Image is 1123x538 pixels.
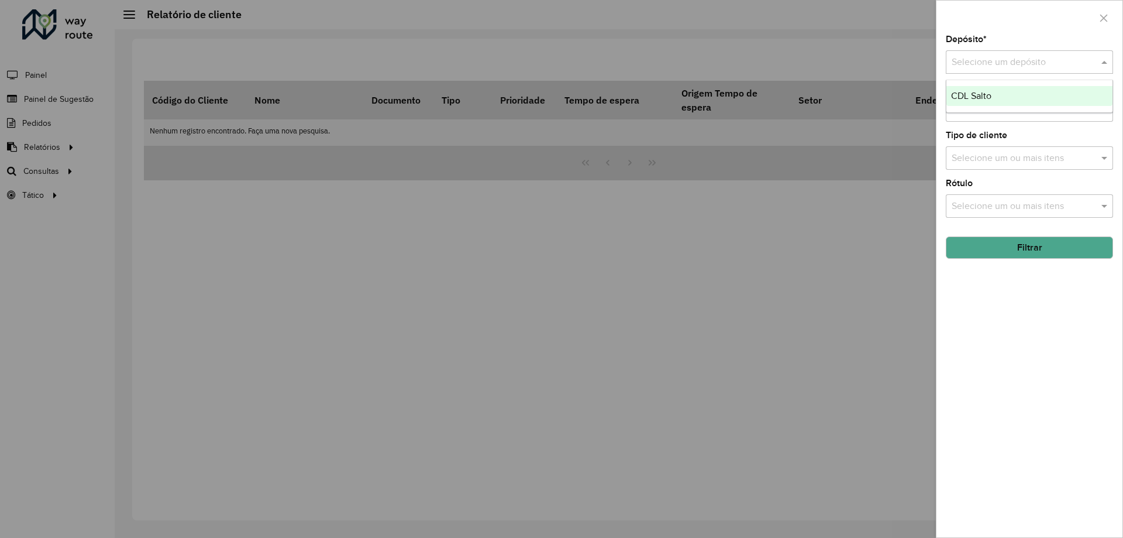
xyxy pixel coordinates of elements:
[946,32,987,46] label: Depósito
[946,237,1113,259] button: Filtrar
[946,80,1113,113] ng-dropdown-panel: Options list
[946,128,1007,142] label: Tipo de cliente
[951,91,991,101] span: CDL Salto
[946,176,973,190] label: Rótulo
